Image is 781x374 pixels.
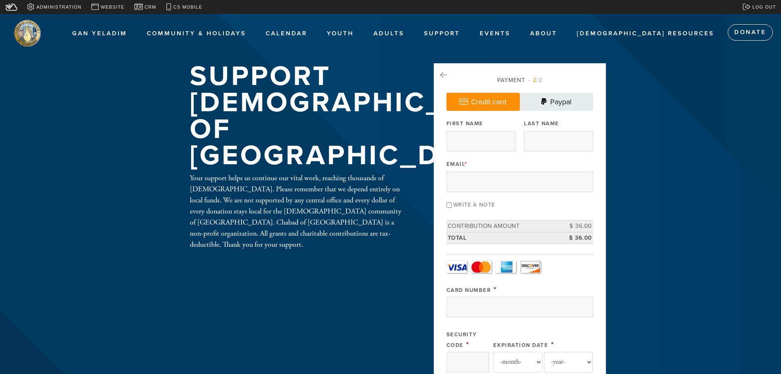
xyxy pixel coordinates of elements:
[551,340,554,349] span: This field is required.
[493,342,549,349] label: Expiration Date
[524,26,563,41] a: About
[173,4,203,11] span: CS Mobile
[446,232,556,244] td: Total
[752,4,776,11] span: Log out
[141,26,252,41] a: Community & Holidays
[367,26,410,41] a: Adults
[528,77,542,84] span: /2
[144,4,156,11] span: CRM
[544,352,593,372] select: Expiration Date year
[446,93,520,111] a: Credit card
[418,26,466,41] a: Support
[446,331,477,348] label: Security Code
[446,261,467,273] a: Visa
[520,261,541,273] a: Discover
[465,161,467,167] span: This field is required.
[36,4,82,11] span: Administration
[12,18,42,48] img: stamford%20logo.png
[466,340,469,349] span: This field is required.
[556,232,593,244] td: $ 36.00
[474,26,517,41] a: Events
[260,26,313,41] a: Calendar
[494,285,497,294] span: This field is required.
[446,161,467,168] label: Email
[453,202,495,208] label: Write a note
[524,120,559,127] label: Last Name
[446,76,593,85] div: Payment
[446,120,483,127] label: First Name
[728,24,773,41] a: Donate
[446,220,556,232] td: Contribution Amount
[556,220,593,232] td: $ 36.00
[446,287,491,294] label: Card Number
[533,77,537,84] span: 2
[471,261,492,273] a: MasterCard
[190,172,407,250] div: Your support helps us continue our vital work, reaching thousands of [DEMOGRAPHIC_DATA]. Please r...
[520,93,593,111] a: Paypal
[101,4,125,11] span: Website
[493,352,542,372] select: Expiration Date month
[321,26,360,41] a: Youth
[571,26,720,41] a: [DEMOGRAPHIC_DATA] Resources
[496,261,516,273] a: Amex
[190,63,533,169] h1: Support [DEMOGRAPHIC_DATA] of [GEOGRAPHIC_DATA]
[66,26,133,41] a: Gan Yeladim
